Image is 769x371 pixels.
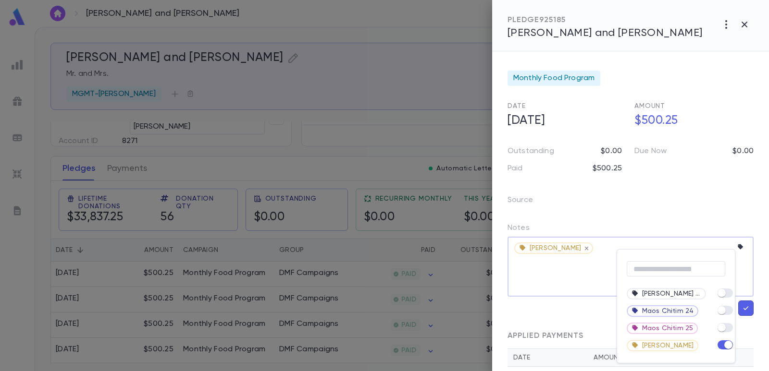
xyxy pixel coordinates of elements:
div: [PERSON_NAME] [627,340,698,351]
div: Maos Chitim 24 [627,305,698,317]
span: [PERSON_NAME] Sale [642,290,701,298]
div: Maos Chitim 25 [627,323,698,334]
span: Maos Chitim 24 [642,307,694,315]
span: [PERSON_NAME] [642,342,694,349]
div: [PERSON_NAME] Sale [627,288,706,299]
span: Maos Chitim 25 [642,324,693,332]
